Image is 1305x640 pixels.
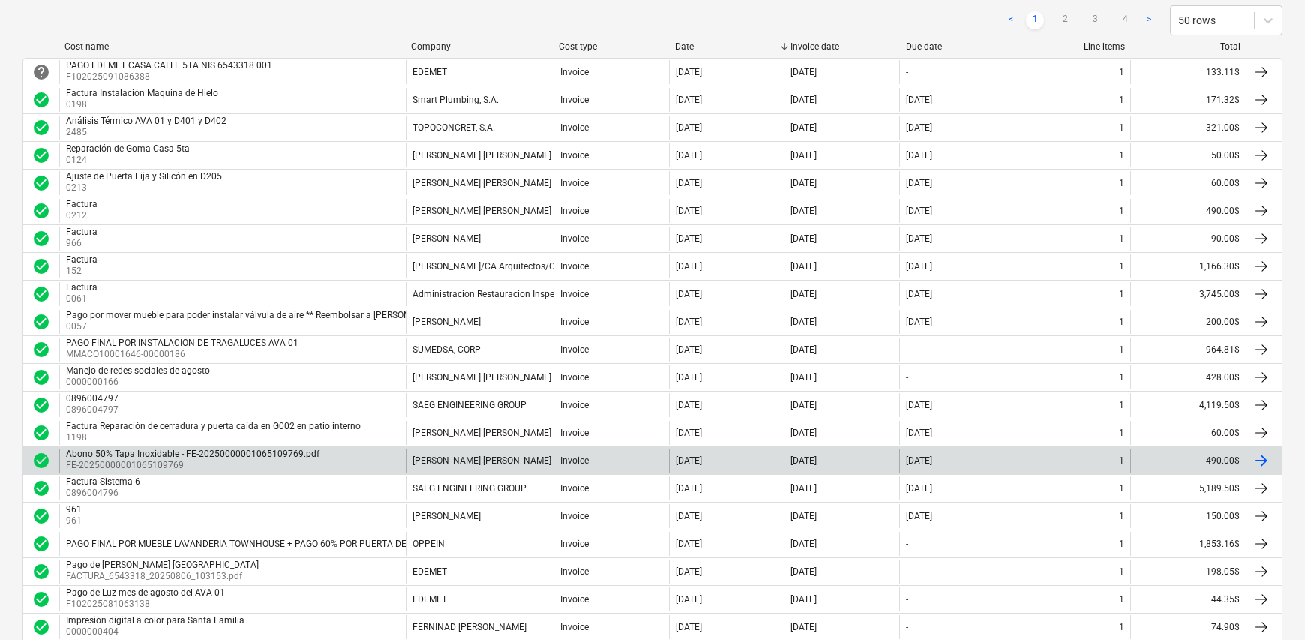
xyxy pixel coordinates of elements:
div: [DATE] [906,178,932,188]
div: 1 [1119,95,1124,105]
div: Invoice was approved [32,341,50,359]
div: 1 [1119,511,1124,521]
div: EDEMET [412,594,447,605]
span: check_circle [32,202,50,220]
div: 198.05$ [1130,560,1246,584]
span: check_circle [32,285,50,303]
a: Page 2 [1056,11,1074,29]
div: 1 [1119,372,1124,383]
div: [DATE] [790,178,817,188]
div: Invoice [560,178,589,188]
div: Invoice was approved [32,507,50,525]
div: 1 [1119,344,1124,355]
div: SUMEDSA, CORP [412,344,481,355]
div: [DATE] [790,566,817,577]
div: [DATE] [676,344,702,355]
div: Pago por mover mueble para poder instalar válvula de aire ** Reembolsar a [PERSON_NAME]** [66,310,449,320]
div: [DATE] [790,511,817,521]
div: Ajuste de Puerta Fija y Silicón en D205 [66,171,222,182]
div: - [906,344,908,355]
div: 0896004797 [66,393,118,404]
p: 0061 [66,293,100,305]
div: Invoice was approved [32,424,50,442]
p: 0000000404 [66,626,247,638]
div: Smart Plumbing, S.A. [412,95,499,105]
div: [DATE] [790,261,817,272]
span: check_circle [32,618,50,636]
div: [DATE] [906,317,932,327]
div: Invoice was approved [32,174,50,192]
div: [DATE] [790,344,817,355]
span: check_circle [32,590,50,608]
div: [PERSON_NAME] [412,511,481,521]
div: Invoice [560,261,589,272]
div: Invoice date [790,41,894,52]
div: SAEG ENGINEERING GROUP [412,400,526,410]
div: [DATE] [676,483,702,494]
div: 1 [1119,539,1124,549]
div: Invoice was approved [32,257,50,275]
div: [PERSON_NAME] [PERSON_NAME] [412,150,551,161]
div: [DATE] [676,150,702,161]
div: Invoice was approved [32,230,50,248]
div: Invoice [560,67,589,77]
div: Invoice [560,372,589,383]
div: Invoice [560,317,589,327]
div: Manejo de redes sociales de agosto [66,365,210,376]
div: 90.00$ [1130,227,1246,251]
div: [DATE] [790,539,817,549]
div: 1,853.16$ [1130,532,1246,556]
div: [DATE] [676,67,702,77]
div: Invoice was approved [32,91,50,109]
div: - [906,622,908,632]
div: 1 [1119,122,1124,133]
div: [DATE] [790,206,817,216]
div: [DATE] [790,455,817,466]
div: [PERSON_NAME] [PERSON_NAME] [412,206,551,216]
div: [DATE] [676,178,702,188]
div: [DATE] [790,67,817,77]
div: 4,119.50$ [1130,393,1246,417]
div: 200.00$ [1130,310,1246,334]
div: 490.00$ [1130,449,1246,473]
div: [DATE] [906,150,932,161]
div: [DATE] [676,455,702,466]
div: 1 [1119,261,1124,272]
div: 1 [1119,594,1124,605]
div: 1 [1119,428,1124,438]
p: 0213 [66,182,225,194]
div: 50.00$ [1130,143,1246,167]
div: - [906,594,908,605]
span: check_circle [32,452,50,470]
div: Abono 50% Tapa Inoxidable - FE-20250000001065109769.pdf [66,449,319,459]
span: check_circle [32,230,50,248]
span: check_circle [32,257,50,275]
div: [DATE] [790,233,817,244]
div: Date [675,41,778,52]
div: [PERSON_NAME] [PERSON_NAME] [412,455,551,466]
div: [DATE] [676,206,702,216]
div: - [906,539,908,549]
div: [DATE] [790,289,817,299]
div: - [906,566,908,577]
div: - [906,67,908,77]
div: 1 [1119,178,1124,188]
div: 964.81$ [1130,338,1246,362]
div: [PERSON_NAME] [412,233,481,244]
div: [DATE] [906,289,932,299]
div: Invoice [560,594,589,605]
div: Invoice was approved [32,313,50,331]
span: check_circle [32,535,50,553]
div: EDEMET [412,566,447,577]
div: 1 [1119,233,1124,244]
div: 1 [1119,483,1124,494]
div: [DATE] [790,594,817,605]
div: Invoice [560,400,589,410]
div: Invoice [560,566,589,577]
div: [DATE] [906,122,932,133]
div: [DATE] [906,428,932,438]
div: Invoice [560,344,589,355]
div: Invoice was approved [32,119,50,137]
div: 74.90$ [1130,615,1246,639]
div: 1,166.30$ [1130,254,1246,278]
